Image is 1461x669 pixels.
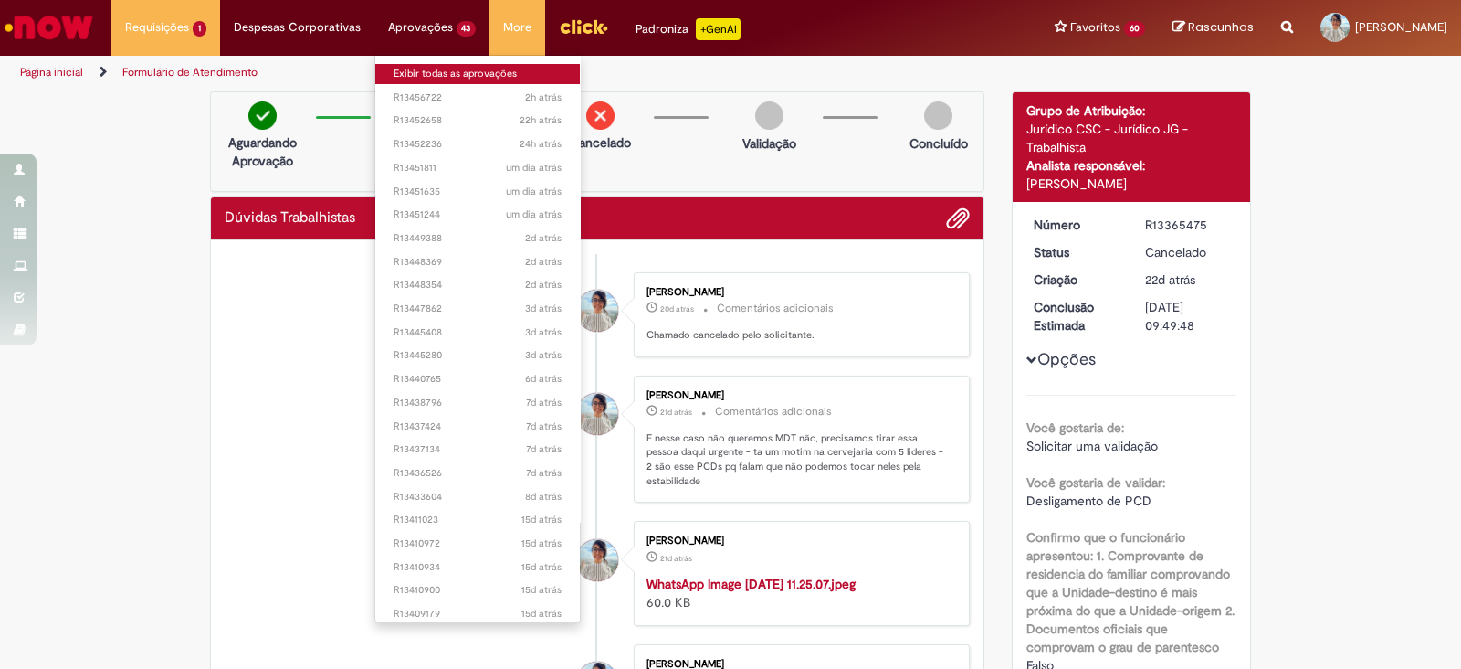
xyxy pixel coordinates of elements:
[506,185,562,198] time: 27/08/2025 10:49:21
[374,55,582,623] ul: Aprovações
[375,345,581,366] a: Aberto R13445280 :
[1020,243,1132,261] dt: Status
[646,390,951,401] div: [PERSON_NAME]
[1026,474,1165,491] b: Você gostaria de validar:
[394,372,562,387] span: R13440765
[1355,19,1447,35] span: [PERSON_NAME]
[1020,298,1132,334] dt: Conclusão Estimada
[646,536,951,547] div: [PERSON_NAME]
[521,560,562,574] time: 13/08/2025 16:30:31
[1172,19,1254,37] a: Rascunhos
[521,560,562,574] span: 15d atrás
[375,463,581,483] a: Aberto R13436526 :
[525,231,562,245] time: 26/08/2025 16:13:15
[1026,175,1237,193] div: [PERSON_NAME]
[375,205,581,225] a: Aberto R13451244 :
[394,348,562,363] span: R13445280
[646,575,951,611] div: 60.0 KB
[525,348,562,362] time: 25/08/2025 16:08:46
[394,90,562,105] span: R13456722
[375,88,581,108] a: Aberto R13456722 :
[636,18,741,40] div: Padroniza
[506,161,562,175] span: um dia atrás
[1145,243,1230,261] div: Cancelado
[576,290,618,332] div: Luana Duarte Martins
[525,278,562,292] span: 2d atrás
[525,490,562,504] span: 8d atrás
[375,182,581,202] a: Aberto R13451635 :
[660,553,692,564] span: 21d atrás
[576,393,618,435] div: Luana Duarte Martins
[506,207,562,221] time: 27/08/2025 09:58:04
[1070,18,1120,37] span: Favoritos
[525,348,562,362] span: 3d atrás
[521,513,562,526] span: 15d atrás
[375,604,581,624] a: Aberto R13409179 :
[924,101,952,130] img: img-circle-grey.png
[525,302,562,315] span: 3d atrás
[717,301,834,316] small: Comentários adicionais
[375,134,581,154] a: Aberto R13452236 :
[660,553,692,564] time: 08/08/2025 11:25:24
[375,534,581,554] a: Aberto R13410972 :
[375,440,581,460] a: Aberto R13437134 :
[375,393,581,413] a: Aberto R13438796 :
[520,113,562,127] time: 27/08/2025 14:06:58
[193,21,206,37] span: 1
[394,419,562,434] span: R13437424
[525,255,562,269] span: 2d atrás
[660,407,692,418] time: 08/08/2025 11:26:10
[1124,21,1145,37] span: 60
[248,101,277,130] img: check-circle-green.png
[526,419,562,433] time: 21/08/2025 16:31:48
[1145,216,1230,234] div: R13365475
[525,231,562,245] span: 2d atrás
[1188,18,1254,36] span: Rascunhos
[375,557,581,578] a: Aberto R13410934 :
[122,65,258,80] a: Formulário de Atendimento
[526,419,562,433] span: 7d atrás
[394,466,562,481] span: R13436526
[521,607,562,621] span: 15d atrás
[1026,529,1235,655] b: Confirmo que o funcionário apresentou: 1. Comprovante de residencia do familiar comprovando que a...
[525,372,562,386] span: 6d atrás
[526,442,562,456] time: 21/08/2025 15:47:26
[375,275,581,295] a: Aberto R13448354 :
[1145,271,1195,288] time: 07/08/2025 09:24:51
[394,185,562,199] span: R13451635
[394,207,562,222] span: R13451244
[2,9,96,46] img: ServiceNow
[525,278,562,292] time: 26/08/2025 13:34:26
[1026,156,1237,175] div: Analista responsável:
[521,513,562,526] time: 13/08/2025 16:42:22
[225,210,355,227] h2: Dúvidas Trabalhistas Histórico de tíquete
[375,323,581,343] a: Aberto R13445408 :
[586,101,615,130] img: remove.png
[696,18,741,40] p: +GenAi
[394,536,562,551] span: R13410972
[521,536,562,550] time: 13/08/2025 16:35:37
[525,325,562,339] span: 3d atrás
[1145,298,1230,334] div: [DATE] 09:49:48
[375,487,581,507] a: Aberto R13433604 :
[660,303,694,314] time: 08/08/2025 14:22:19
[525,255,562,269] time: 26/08/2025 13:37:46
[1026,438,1158,454] span: Solicitar uma validação
[375,417,581,437] a: Aberto R13437424 :
[1020,271,1132,289] dt: Criação
[1026,101,1237,120] div: Grupo de Atribuição:
[576,539,618,581] div: Luana Duarte Martins
[525,325,562,339] time: 25/08/2025 16:23:58
[20,65,83,80] a: Página inicial
[375,64,581,84] a: Exibir todas as aprovações
[375,111,581,131] a: Aberto R13452658 :
[394,513,562,527] span: R13411023
[520,113,562,127] span: 22h atrás
[646,431,951,489] p: E nesse caso não queremos MDT não, precisamos tirar essa pessoa daqui urgente - ta um motim na ce...
[375,158,581,178] a: Aberto R13451811 :
[1026,419,1124,436] b: Você gostaria de:
[1145,271,1230,289] div: 07/08/2025 09:24:51
[526,396,562,409] time: 22/08/2025 09:45:33
[388,18,453,37] span: Aprovações
[521,607,562,621] time: 13/08/2025 12:42:43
